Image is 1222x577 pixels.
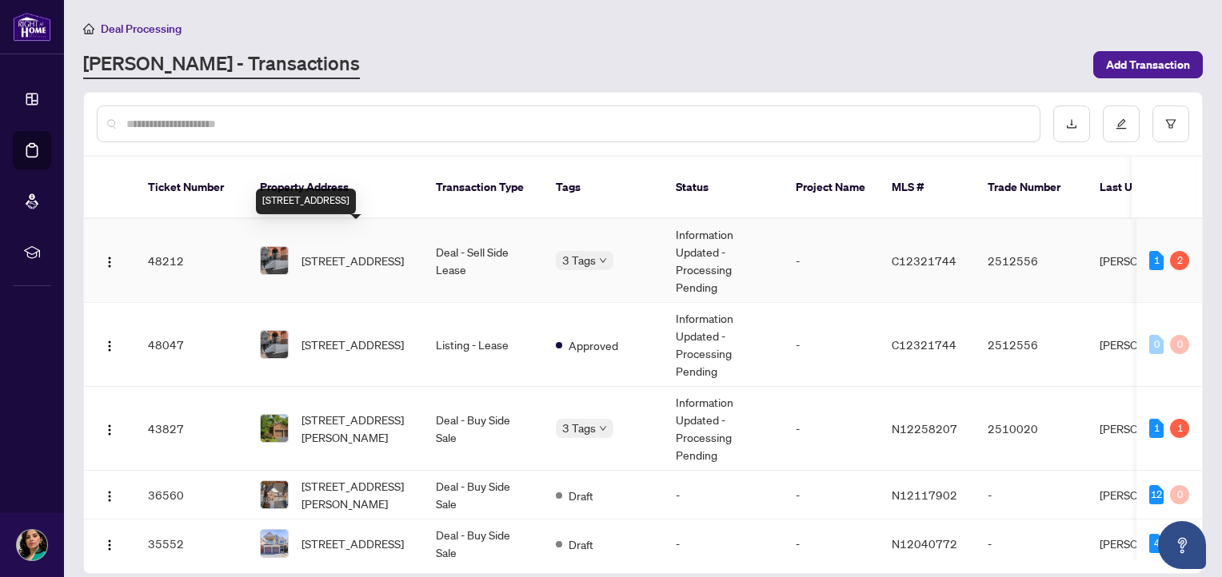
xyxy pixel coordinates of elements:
div: 1 [1170,419,1189,438]
th: Last Updated By [1087,157,1207,219]
td: 35552 [135,519,247,568]
img: thumbnail-img [261,247,288,274]
td: 2510020 [975,387,1087,471]
td: Deal - Buy Side Sale [423,387,543,471]
span: download [1066,118,1077,129]
td: 48047 [135,303,247,387]
td: [PERSON_NAME] [1087,387,1207,471]
td: Deal - Sell Side Lease [423,219,543,303]
td: - [783,387,879,471]
th: Trade Number [975,157,1087,219]
button: filter [1152,105,1189,142]
span: Draft [569,535,593,553]
td: Information Updated - Processing Pending [663,303,783,387]
th: MLS # [879,157,975,219]
td: Deal - Buy Side Sale [423,471,543,519]
div: 0 [1149,335,1164,354]
td: - [975,519,1087,568]
td: 2512556 [975,303,1087,387]
img: thumbnail-img [261,331,288,358]
td: - [663,519,783,568]
td: 2512556 [975,219,1087,303]
button: edit [1103,105,1140,142]
div: 1 [1149,251,1164,270]
img: Profile Icon [17,530,47,560]
th: Ticket Number [135,157,247,219]
span: N12040772 [892,536,957,551]
img: Logo [103,490,116,503]
span: 3 Tags [562,419,596,437]
span: Add Transaction [1106,52,1190,78]
button: Logo [97,332,122,357]
img: Logo [103,340,116,352]
span: Deal Processing [101,22,182,36]
span: [STREET_ADDRESS] [302,252,404,269]
span: down [599,424,607,432]
button: Logo [97,531,122,556]
td: - [783,303,879,387]
td: [PERSON_NAME] [1087,303,1207,387]
span: home [83,23,94,34]
span: down [599,257,607,265]
span: N12258207 [892,421,957,436]
td: - [975,471,1087,519]
img: thumbnail-img [261,481,288,508]
a: [PERSON_NAME] - Transactions [83,50,360,79]
td: [PERSON_NAME] [1087,219,1207,303]
td: 43827 [135,387,247,471]
td: - [663,471,783,519]
span: edit [1116,118,1127,129]
div: 1 [1149,419,1164,438]
div: 0 [1170,335,1189,354]
button: download [1053,105,1090,142]
td: [PERSON_NAME] [1087,519,1207,568]
span: filter [1165,118,1176,129]
td: Information Updated - Processing Pending [663,219,783,303]
button: Logo [97,248,122,273]
img: logo [13,12,51,42]
td: [PERSON_NAME] [1087,471,1207,519]
span: Draft [569,487,593,504]
span: [STREET_ADDRESS] [302,535,404,552]
img: thumbnail-img [261,415,288,442]
span: [STREET_ADDRESS][PERSON_NAME] [302,477,410,512]
button: Logo [97,416,122,441]
th: Transaction Type [423,157,543,219]
span: [STREET_ADDRESS] [302,336,404,353]
div: 0 [1170,485,1189,504]
button: Open asap [1158,521,1206,569]
td: Information Updated - Processing Pending [663,387,783,471]
span: C12321744 [892,337,956,352]
td: 48212 [135,219,247,303]
img: Logo [103,539,116,551]
span: C12321744 [892,253,956,268]
div: 12 [1149,485,1164,504]
span: [STREET_ADDRESS][PERSON_NAME] [302,411,410,446]
th: Tags [543,157,663,219]
td: Deal - Buy Side Sale [423,519,543,568]
img: Logo [103,256,116,269]
div: 2 [1170,251,1189,270]
td: Listing - Lease [423,303,543,387]
div: 4 [1149,534,1164,553]
img: Logo [103,424,116,436]
span: 3 Tags [562,251,596,269]
button: Add Transaction [1093,51,1203,78]
th: Property Address [247,157,423,219]
img: thumbnail-img [261,530,288,557]
td: - [783,519,879,568]
div: [STREET_ADDRESS] [256,189,356,214]
td: - [783,471,879,519]
td: - [783,219,879,303]
td: 36560 [135,471,247,519]
span: Approved [569,336,618,354]
span: N12117902 [892,487,957,502]
button: Logo [97,482,122,507]
th: Status [663,157,783,219]
th: Project Name [783,157,879,219]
